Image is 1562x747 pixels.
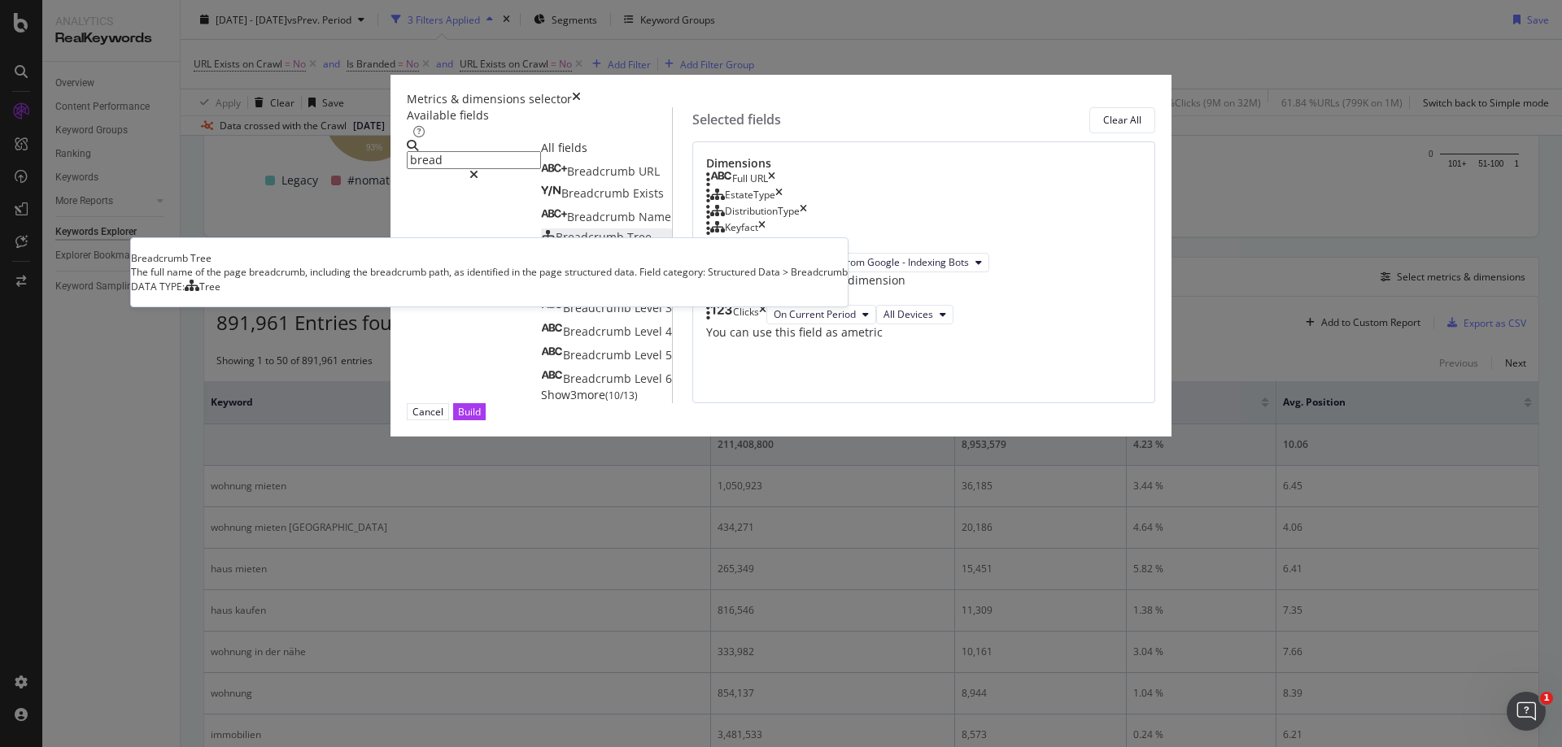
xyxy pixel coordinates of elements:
[131,280,185,293] span: DATA TYPE:
[725,237,767,253] div: GeoLevel
[458,405,481,419] div: Build
[639,163,660,179] span: URL
[131,265,848,279] div: The full name of the page breadcrumb, including the breadcrumb path, as identified in the page st...
[412,405,443,419] div: Cancel
[665,347,672,363] span: 5
[633,185,664,201] span: Exists
[706,204,1141,220] div: DistributionTypetimes
[706,220,1141,237] div: Keyfacttimes
[800,204,807,220] div: times
[725,188,775,204] div: EstateType
[572,91,581,107] div: times
[706,324,1141,341] div: You can use this field as a metric
[131,251,848,265] div: Breadcrumb Tree
[556,229,627,245] span: Breadcrumb
[635,300,665,315] span: Level
[407,91,572,107] div: Metrics & dimensions selector
[1103,113,1141,127] div: Clear All
[639,209,671,224] span: Name
[841,255,969,269] span: From Google - Indexing Bots
[1540,692,1553,705] span: 1
[733,305,759,324] div: Clicks
[768,172,775,188] div: times
[706,253,1141,272] div: Last Crawl Date (Logs)timesFrom Google - Indexing Bots
[605,389,638,402] span: ( 10 / 13 )
[706,272,1141,289] div: You can use this field as a dimension
[563,347,635,363] span: Breadcrumb
[725,204,800,220] div: DistributionType
[732,172,768,188] div: Full URL
[635,371,665,386] span: Level
[541,387,605,402] span: Show 3 more
[627,229,652,245] span: Tree
[453,403,486,420] button: Build
[876,305,953,324] button: All Devices
[766,305,876,324] button: On Current Period
[635,324,665,339] span: Level
[665,300,672,315] span: 3
[1089,107,1155,133] button: Clear All
[775,188,783,204] div: times
[563,300,635,315] span: Breadcrumb
[706,289,1141,305] div: Metrics
[706,155,1141,172] div: Dimensions
[199,280,220,293] span: Tree
[635,347,665,363] span: Level
[665,324,672,339] span: 4
[561,185,633,201] span: Breadcrumb
[706,172,1141,188] div: Full URLtimes
[563,371,635,386] span: Breadcrumb
[758,220,766,237] div: times
[407,403,449,420] button: Cancel
[767,237,774,253] div: times
[834,253,989,272] button: From Google - Indexing Bots
[567,163,639,179] span: Breadcrumb
[706,188,1141,204] div: EstateTypetimes
[706,237,1141,253] div: GeoLeveltimes
[563,324,635,339] span: Breadcrumb
[774,307,856,321] span: On Current Period
[706,305,1141,324] div: ClickstimesOn Current PeriodAll Devices
[1507,692,1546,731] iframe: Intercom live chat
[541,140,672,156] div: All fields
[759,305,766,324] div: times
[665,371,672,386] span: 6
[390,75,1171,436] div: modal
[692,111,781,129] div: Selected fields
[884,307,933,321] span: All Devices
[567,209,639,224] span: Breadcrumb
[725,220,758,237] div: Keyfact
[407,151,541,169] input: Search by field name
[407,107,672,124] div: Available fields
